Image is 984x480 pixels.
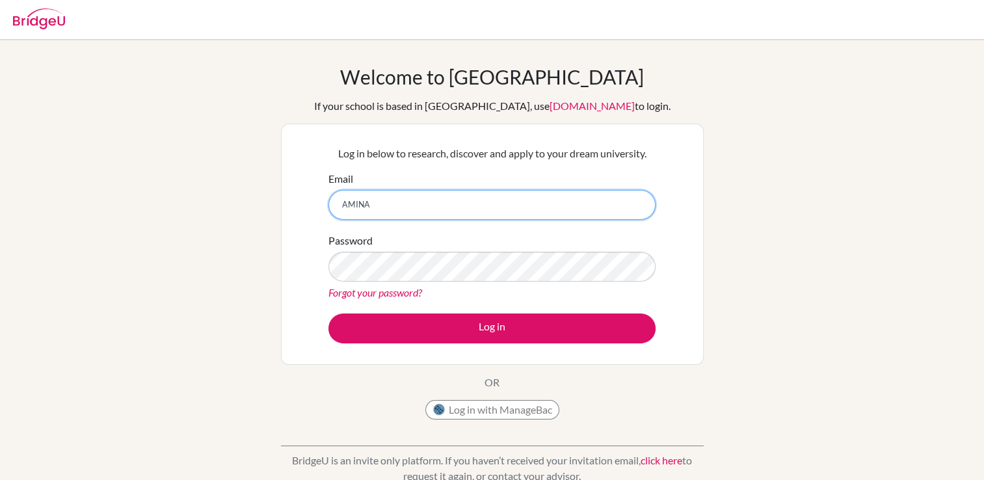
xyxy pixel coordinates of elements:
[550,100,635,112] a: [DOMAIN_NAME]
[328,286,422,299] a: Forgot your password?
[314,98,671,114] div: If your school is based in [GEOGRAPHIC_DATA], use to login.
[425,400,559,420] button: Log in with ManageBac
[328,171,353,187] label: Email
[328,146,656,161] p: Log in below to research, discover and apply to your dream university.
[340,65,644,88] h1: Welcome to [GEOGRAPHIC_DATA]
[328,233,373,248] label: Password
[485,375,499,390] p: OR
[641,454,682,466] a: click here
[13,8,65,29] img: Bridge-U
[328,313,656,343] button: Log in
